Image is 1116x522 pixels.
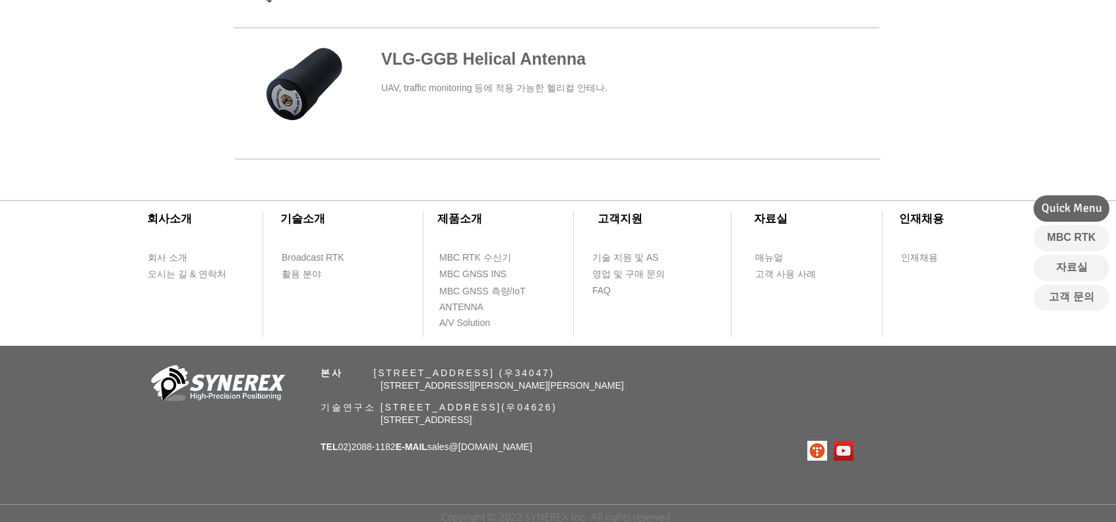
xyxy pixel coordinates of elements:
img: 유튜브 사회 아이콘 [834,441,853,461]
a: FAQ [592,282,667,299]
a: 인재채용 [900,249,963,266]
a: Broadcast RTK [281,249,357,266]
span: FAQ [592,284,611,298]
span: 자료실 [1056,260,1088,275]
span: MBC RTK [1047,230,1096,245]
span: Quick Menu [1041,200,1102,216]
span: 기술 지원 및 AS [592,251,658,265]
a: MBC GNSS 측량/IoT [439,283,554,300]
img: 티스토리로고 [807,441,827,461]
img: 회사_로고-removebg-preview.png [144,364,289,407]
a: 활용 분야 [281,266,357,282]
span: MBC RTK 수신기 [439,251,511,265]
span: ANTENNA [439,301,483,314]
a: 영업 및 구매 문의 [592,266,667,282]
span: ​제품소개 [437,212,482,225]
span: ​회사소개 [147,212,192,225]
span: 기술연구소 [STREET_ADDRESS](우04626) [321,402,557,412]
ul: SNS 모음 [807,441,853,461]
span: 활용 분야 [282,268,321,281]
a: 고객 사용 사례 [755,266,830,282]
a: 고객 문의 [1034,284,1109,311]
a: @[DOMAIN_NAME] [449,441,532,452]
span: E-MAIL [396,441,427,452]
span: TEL [321,441,338,452]
span: 회사 소개 [148,251,187,265]
span: 본사 [321,368,343,378]
span: ​ [STREET_ADDRESS] (우34047) [321,368,555,378]
span: ​기술소개 [280,212,325,225]
a: 기술 지원 및 AS [592,249,691,266]
span: MBC GNSS 측량/IoT [439,285,526,298]
a: A/V Solution [439,315,514,331]
span: 오시는 길 & 연락처 [148,268,226,281]
div: Quick Menu [1034,195,1109,222]
a: MBC RTK [1034,225,1109,251]
a: MBC GNSS INS [439,266,521,282]
span: [STREET_ADDRESS][PERSON_NAME][PERSON_NAME] [381,380,624,391]
span: 고객 문의 [1049,290,1094,304]
span: Copyright © 2022 SYNEREX Inc. All rights reserved [441,511,670,522]
a: 오시는 길 & 연락처 [147,266,236,282]
a: MBC RTK 수신기 [439,249,538,266]
a: 회사 소개 [147,249,223,266]
span: 02)2088-1182 sales [321,441,532,452]
span: MBC GNSS INS [439,268,507,281]
iframe: Wix Chat [964,465,1116,522]
span: 고객 사용 사례 [755,268,816,281]
span: Broadcast RTK [282,251,344,265]
span: 매뉴얼 [755,251,783,265]
a: ANTENNA [439,299,514,315]
span: A/V Solution [439,317,490,330]
span: 인재채용 [901,251,938,265]
span: [STREET_ADDRESS] [381,414,472,425]
span: ​고객지원 [598,212,642,225]
a: 자료실 [1034,255,1109,281]
span: ​자료실 [754,212,788,225]
span: ​인재채용 [899,212,944,225]
span: 영업 및 구매 문의 [592,268,665,281]
a: 매뉴얼 [755,249,830,266]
